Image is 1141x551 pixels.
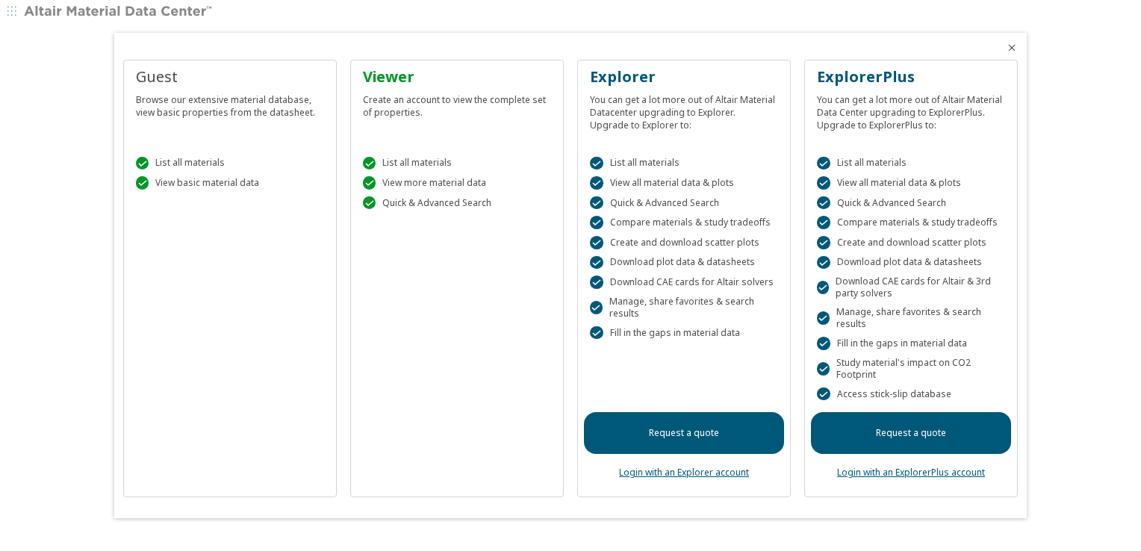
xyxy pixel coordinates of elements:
[136,157,149,170] div: 
[817,87,1005,131] div: You can get a lot more out of Altair Material Data Center upgrading to ExplorerPlus. Upgrade to E...
[817,176,830,190] div: 
[619,466,749,479] a: Login with an Explorer account
[136,66,324,87] div: Guest
[837,466,985,479] a: Login with an ExplorerPlus account
[811,412,1011,454] a: Request a quote
[136,87,324,119] div: Browse our extensive material database, view basic properties from the datasheet.
[590,176,603,190] div: 
[817,337,830,350] div: 
[610,157,680,169] font: List all materials
[590,216,603,229] div: 
[817,362,830,376] div: 
[817,256,830,270] div: 
[817,216,830,229] div: 
[590,157,603,170] div: 
[363,196,376,210] div: 
[610,276,774,288] font: Download CAE cards for Altair solvers
[382,157,452,169] font: List all materials
[610,256,755,268] font: Download plot data & datasheets
[590,236,603,249] div: 
[363,176,376,190] div: 
[817,281,829,294] div: 
[817,311,830,325] div: 
[817,196,830,210] div: 
[590,196,603,210] div: 
[155,157,225,169] font: List all materials
[363,157,376,170] div: 
[590,326,603,340] div: 
[817,236,830,249] div: 
[590,66,778,87] div: Explorer
[836,306,1005,330] font: Manage, share favorites & search results
[837,177,961,189] font: View all material data & plots
[837,337,967,349] font: Fill in the gaps in material data
[609,296,778,320] font: Manage, share favorites & search results
[837,217,998,228] font: Compare materials & study tradeoffs
[610,197,719,209] font: Quick & Advanced Search
[610,177,734,189] font: View all material data & plots
[590,256,603,270] div: 
[837,256,982,268] font: Download plot data & datasheets
[610,217,771,228] font: Compare materials & study tradeoffs
[136,176,149,190] div: 
[382,177,486,189] font: View more material data
[590,275,603,289] div: 
[837,237,986,249] font: Create and download scatter plots
[590,301,603,314] div: 
[837,388,951,400] font: Access stick-slip database
[590,87,778,131] div: You can get a lot more out of Altair Material Datacenter upgrading to Explorer. Upgrade to Explor...
[1006,42,1018,54] button: Close
[817,66,1005,87] div: ExplorerPlus
[837,157,907,169] font: List all materials
[155,177,259,189] font: View basic material data
[836,357,1005,381] font: Study material's impact on CO2 Footprint
[610,327,740,339] font: Fill in the gaps in material data
[837,197,946,209] font: Quick & Advanced Search
[610,237,759,249] font: Create and download scatter plots
[817,157,830,170] div: 
[382,197,491,209] font: Quick & Advanced Search
[363,66,551,87] div: Viewer
[363,87,551,119] div: Create an account to view the complete set of properties.
[817,387,830,401] div: 
[584,412,784,454] a: Request a quote
[836,275,1005,299] font: Download CAE cards for Altair & 3rd party solvers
